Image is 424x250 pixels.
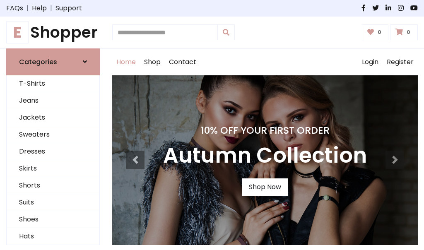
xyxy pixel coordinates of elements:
[112,49,140,75] a: Home
[7,211,99,228] a: Shoes
[47,3,55,13] span: |
[6,21,29,43] span: E
[7,160,99,177] a: Skirts
[6,23,100,42] h1: Shopper
[165,49,200,75] a: Contact
[383,49,418,75] a: Register
[7,194,99,211] a: Suits
[7,126,99,143] a: Sweaters
[6,23,100,42] a: EShopper
[163,143,367,168] h3: Autumn Collection
[242,178,288,196] a: Shop Now
[7,75,99,92] a: T-Shirts
[7,143,99,160] a: Dresses
[358,49,383,75] a: Login
[362,24,389,40] a: 0
[55,3,82,13] a: Support
[6,48,100,75] a: Categories
[140,49,165,75] a: Shop
[19,58,57,66] h6: Categories
[390,24,418,40] a: 0
[7,177,99,194] a: Shorts
[6,3,23,13] a: FAQs
[376,29,383,36] span: 0
[23,3,32,13] span: |
[7,92,99,109] a: Jeans
[7,109,99,126] a: Jackets
[405,29,412,36] span: 0
[163,125,367,136] h4: 10% Off Your First Order
[7,228,99,245] a: Hats
[32,3,47,13] a: Help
